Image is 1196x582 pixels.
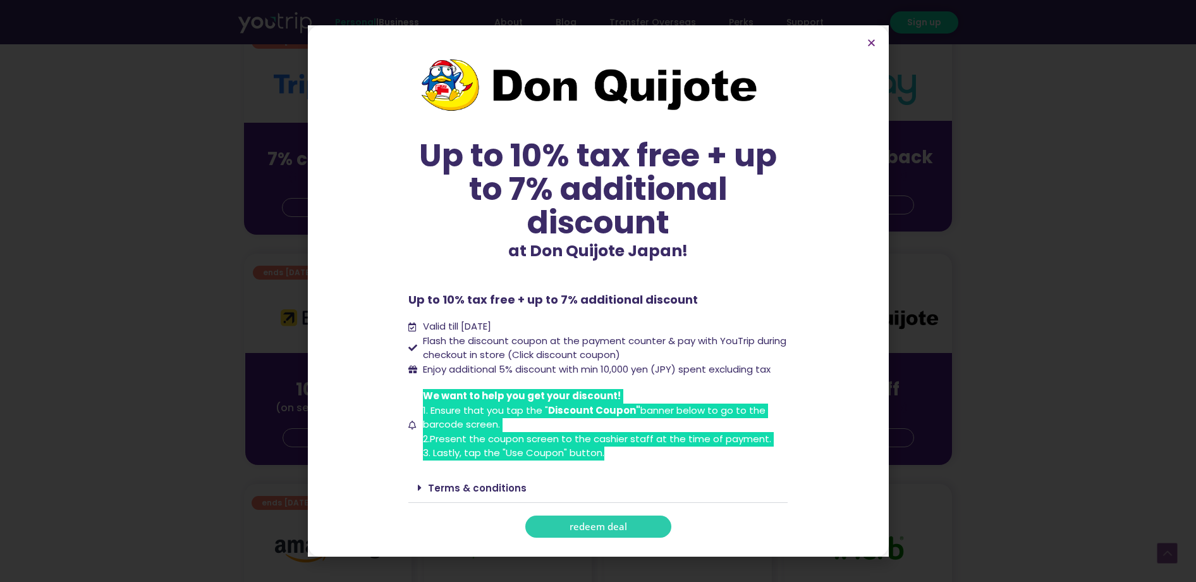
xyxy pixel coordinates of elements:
span: Present the coupon screen to the cashier staff at the time of payment. 3. Lastly, tap the "Use Co... [420,389,788,461]
span: Flash the discount coupon at the payment counter & pay with YouTrip during checkout in store (Cli... [420,334,788,362]
a: redeem deal [525,516,671,538]
span: ap the " [511,404,548,417]
span: Enjoy additional 5% discount with min 10,000 yen (JPY) spent excluding tax [420,362,771,377]
div: Terms & conditions [408,473,788,503]
b: oupon" [603,404,640,417]
p: Up to 10% tax free + up to 7% additional discount [408,291,788,308]
span: 1. Ensure that you t [423,404,511,417]
span: banner [603,404,674,417]
div: Up to 10% tax free + up to 7% additional discount [408,139,788,239]
p: at Don Quijote Japan! [408,239,788,263]
span: Valid till [DATE] [423,319,491,333]
span: below to go to the barcode screen. [423,404,766,431]
a: Close [867,38,876,47]
b: Discount C [548,404,603,417]
span: redeem deal [570,522,627,531]
a: Terms & conditions [428,481,527,495]
span: 2. [423,432,430,445]
span: We want to help you get your discount! [423,389,621,402]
